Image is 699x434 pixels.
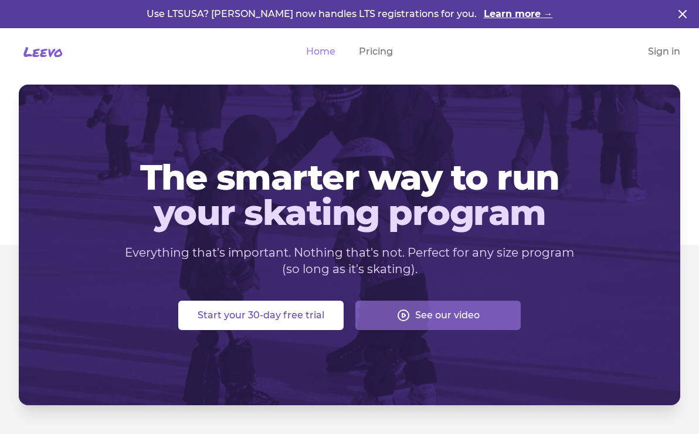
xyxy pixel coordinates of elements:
[306,45,335,59] a: Home
[544,8,553,19] span: →
[359,45,393,59] a: Pricing
[178,301,344,330] button: Start your 30-day free trial
[415,308,480,322] span: See our video
[648,45,680,59] a: Sign in
[147,8,479,19] span: Use LTSUSA? [PERSON_NAME] now handles LTS registrations for you.
[484,7,553,21] a: Learn more
[38,160,661,195] span: The smarter way to run
[124,244,575,277] p: Everything that's important. Nothing that's not. Perfect for any size program (so long as it's sk...
[19,42,63,61] a: Leevo
[38,195,661,230] span: your skating program
[355,301,521,330] button: See our video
